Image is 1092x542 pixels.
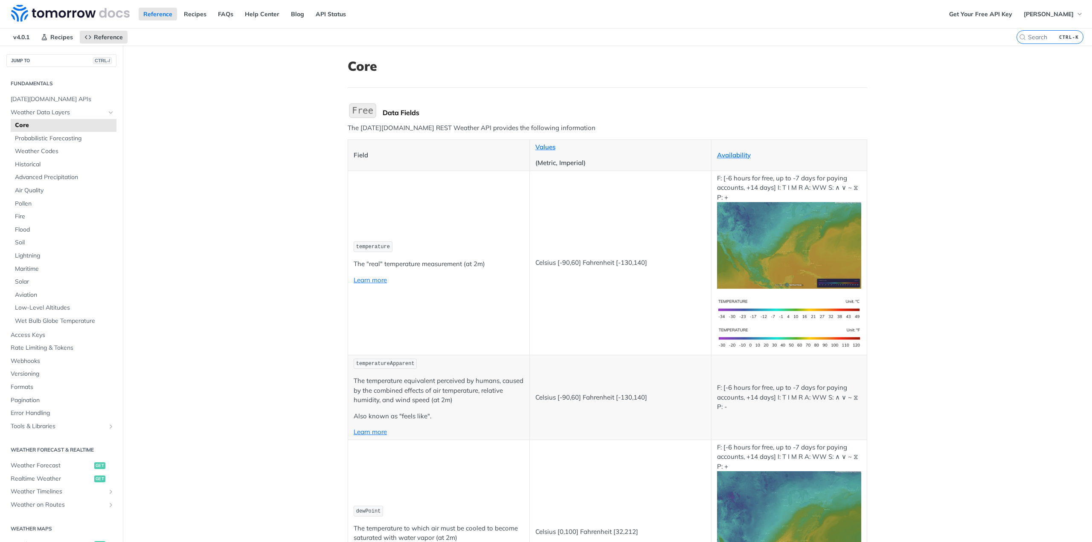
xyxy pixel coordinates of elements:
[6,106,116,119] a: Weather Data LayersHide subpages for Weather Data Layers
[6,499,116,511] a: Weather on RoutesShow subpages for Weather on Routes
[11,383,114,391] span: Formats
[15,160,114,169] span: Historical
[6,420,116,433] a: Tools & LibrariesShow subpages for Tools & Libraries
[11,289,116,301] a: Aviation
[1019,34,1026,41] svg: Search
[535,258,706,268] p: Celsius [-90,60] Fahrenheit [-130,140]
[11,475,92,483] span: Realtime Weather
[11,95,114,104] span: [DATE][DOMAIN_NAME] APIs
[354,376,524,405] p: The temperature equivalent perceived by humans, caused by the combined effects of air temperature...
[15,173,114,182] span: Advanced Precipitation
[717,333,861,341] span: Expand image
[6,80,116,87] h2: Fundamentals
[11,171,116,184] a: Advanced Precipitation
[11,108,105,117] span: Weather Data Layers
[348,123,867,133] p: The [DATE][DOMAIN_NAME] REST Weather API provides the following information
[717,151,751,159] a: Availability
[15,200,114,208] span: Pollen
[15,134,114,143] span: Probabilistic Forecasting
[6,355,116,368] a: Webhooks
[11,197,116,210] a: Pollen
[6,394,116,407] a: Pagination
[356,361,415,367] span: temperatureApparent
[107,423,114,430] button: Show subpages for Tools & Libraries
[356,508,381,514] span: dewPoint
[15,278,114,286] span: Solar
[356,244,390,250] span: temperature
[15,147,114,156] span: Weather Codes
[15,252,114,260] span: Lightning
[93,57,112,64] span: CTRL-/
[717,304,861,313] span: Expand image
[383,108,867,117] div: Data Fields
[15,121,114,130] span: Core
[6,459,116,472] a: Weather Forecastget
[107,488,114,495] button: Show subpages for Weather Timelines
[11,357,114,365] span: Webhooks
[11,5,130,22] img: Tomorrow.io Weather API Docs
[1019,8,1088,20] button: [PERSON_NAME]
[944,8,1017,20] a: Get Your Free API Key
[15,291,114,299] span: Aviation
[1024,10,1074,18] span: [PERSON_NAME]
[286,8,309,20] a: Blog
[354,276,387,284] a: Learn more
[11,249,116,262] a: Lightning
[535,158,706,168] p: (Metric, Imperial)
[15,238,114,247] span: Soil
[717,383,861,412] p: F: [-6 hours for free, up to -7 days for paying accounts, +14 days] I: T I M R A: WW S: ∧ ∨ ~ ⧖ P: -
[348,58,867,74] h1: Core
[717,241,861,249] span: Expand image
[11,315,116,328] a: Wet Bulb Globe Temperature
[11,344,114,352] span: Rate Limiting & Tokens
[535,527,706,537] p: Celsius [0,100] Fahrenheit [32,212]
[11,409,114,417] span: Error Handling
[107,501,114,508] button: Show subpages for Weather on Routes
[6,342,116,354] a: Rate Limiting & Tokens
[94,462,105,469] span: get
[11,301,116,314] a: Low-Level Altitudes
[15,317,114,325] span: Wet Bulb Globe Temperature
[11,132,116,145] a: Probabilistic Forecasting
[11,158,116,171] a: Historical
[15,186,114,195] span: Air Quality
[11,210,116,223] a: Fire
[11,263,116,275] a: Maritime
[11,236,116,249] a: Soil
[717,510,861,518] span: Expand image
[311,8,351,20] a: API Status
[6,407,116,420] a: Error Handling
[6,485,116,498] a: Weather TimelinesShow subpages for Weather Timelines
[36,31,78,43] a: Recipes
[9,31,34,43] span: v4.0.1
[11,145,116,158] a: Weather Codes
[354,412,524,421] p: Also known as "feels like".
[6,381,116,394] a: Formats
[6,54,116,67] button: JUMP TOCTRL-/
[11,370,114,378] span: Versioning
[354,151,524,160] p: Field
[179,8,211,20] a: Recipes
[354,259,524,269] p: The "real" temperature measurement (at 2m)
[107,109,114,116] button: Hide subpages for Weather Data Layers
[50,33,73,41] span: Recipes
[15,265,114,273] span: Maritime
[535,143,555,151] a: Values
[6,93,116,106] a: [DATE][DOMAIN_NAME] APIs
[6,329,116,342] a: Access Keys
[11,119,116,132] a: Core
[11,396,114,405] span: Pagination
[15,304,114,312] span: Low-Level Altitudes
[354,428,387,436] a: Learn more
[11,275,116,288] a: Solar
[6,446,116,454] h2: Weather Forecast & realtime
[240,8,284,20] a: Help Center
[11,223,116,236] a: Flood
[11,422,105,431] span: Tools & Libraries
[717,174,861,289] p: F: [-6 hours for free, up to -7 days for paying accounts, +14 days] I: T I M R A: WW S: ∧ ∨ ~ ⧖ P: +
[11,501,105,509] span: Weather on Routes
[213,8,238,20] a: FAQs
[139,8,177,20] a: Reference
[94,33,123,41] span: Reference
[6,525,116,533] h2: Weather Maps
